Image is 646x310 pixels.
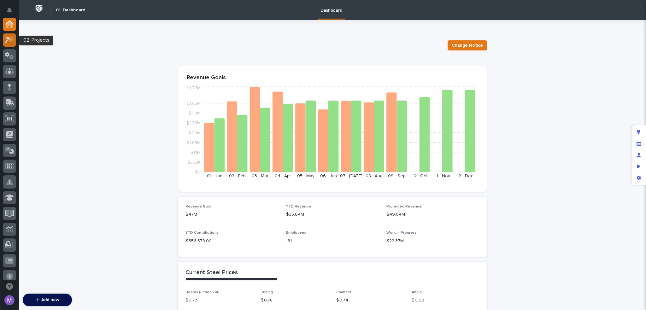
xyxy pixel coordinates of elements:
text: 07 - [DATE] [340,174,362,178]
span: YTD Revenue [286,205,311,208]
img: 1736555164131-43832dd5-751b-4058-ba23-39d91318e5a0 [6,97,18,109]
h2: 01. Dashboard [56,8,85,13]
img: Workspace Logo [33,3,45,15]
text: 06 - Jun [320,174,337,178]
div: Manage users [633,149,644,161]
p: $ 0.78 [261,297,329,304]
span: Projected Revenue [386,205,422,208]
tspan: $3.85M [186,101,201,106]
text: 05 - May [297,174,314,178]
span: Angle [412,290,422,294]
h2: Current Steel Prices [185,269,238,276]
p: How can we help? [6,35,115,45]
p: $47M [185,211,279,218]
div: Notifications [8,8,16,18]
text: 04 - Apr [275,174,291,178]
div: Past conversations [6,119,42,124]
span: Change Notice [452,42,483,49]
p: $22.37M [386,238,479,244]
span: [PERSON_NAME] [20,152,51,157]
div: We're offline, we will be back soon! [21,104,88,109]
tspan: $1.1M [191,150,201,155]
text: 02 - Feb [229,174,246,178]
div: Preview as [633,161,644,172]
span: Help Docs [13,79,34,86]
span: • [52,135,55,140]
img: Stacker [6,6,19,19]
div: 📖 [6,80,11,85]
span: Tubing [261,290,273,294]
tspan: $550K [187,160,201,164]
span: [DATE] [56,152,69,157]
span: Work in Progress [386,231,417,235]
tspan: $2.2M [188,131,201,135]
text: 12 - Dec [457,174,473,178]
button: Add new [23,294,72,306]
div: App settings [633,172,644,184]
text: 03 - Mar [252,174,268,178]
span: Pylon [63,166,76,171]
a: 📖Help Docs [4,77,37,88]
span: Employees [286,231,306,235]
span: YTD Contributions [185,231,219,235]
span: Revenue Goal [185,205,211,208]
span: • [52,152,55,157]
div: Manage fields and data [633,138,644,149]
p: 181 [286,238,379,244]
tspan: $0 [195,170,201,174]
span: Channel [336,290,351,294]
span: Onboarding Call [46,79,80,86]
div: 🔗 [39,80,44,85]
p: $35.64M [286,211,379,218]
p: $49.04M [386,211,479,218]
img: 1736555164131-43832dd5-751b-4058-ba23-39d91318e5a0 [13,135,18,140]
tspan: $1.65M [186,140,201,145]
p: $ 0.77 [185,297,253,304]
p: Revenue Goals [187,74,478,81]
p: Welcome 👋 [6,25,115,35]
button: Start new chat [107,99,115,107]
div: Start new chat [21,97,103,104]
button: See all [98,118,115,126]
div: Edit layout [633,127,644,138]
button: Open support chat [3,280,16,293]
span: Beams (under 55#) [185,290,220,294]
p: $ 0.74 [336,297,404,304]
button: Notifications [3,4,16,17]
button: users-avatar [3,294,16,307]
button: Change Notice [448,40,487,50]
text: 01 - Jan [207,174,222,178]
tspan: $3.3M [188,111,201,115]
text: 10 - Oct [412,174,427,178]
text: 11 - Nov [435,174,450,178]
img: Matthew Hall [6,146,16,156]
tspan: $2.75M [186,121,201,125]
text: 08 - Aug [366,174,383,178]
span: [PERSON_NAME] [20,135,51,140]
img: Brittany [6,129,16,139]
a: Powered byPylon [44,166,76,171]
text: 09 - Sep [388,174,406,178]
p: $ 356,378.00 [185,238,279,244]
p: $ 0.69 [412,297,479,304]
tspan: $4.77M [186,86,201,90]
a: 🔗Onboarding Call [37,77,83,88]
span: [DATE] [56,135,69,140]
